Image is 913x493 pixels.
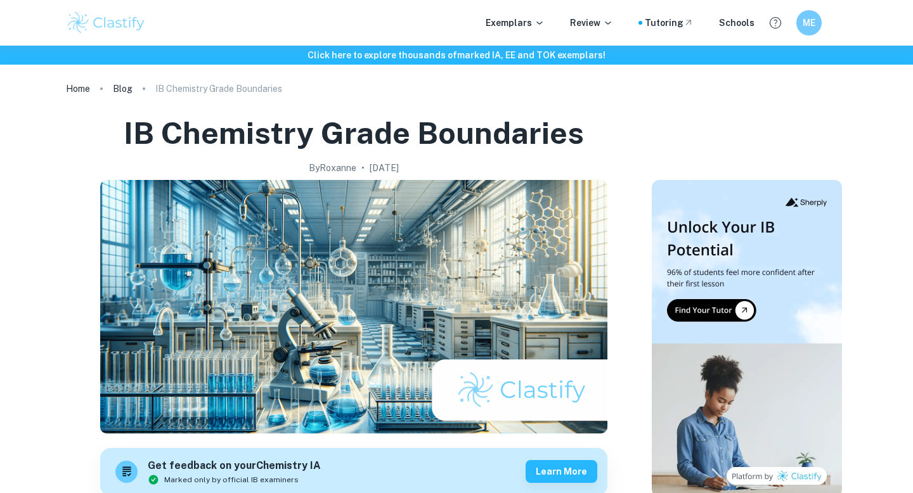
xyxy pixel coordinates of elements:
a: Schools [719,16,754,30]
h6: Get feedback on your Chemistry IA [148,458,321,474]
button: Help and Feedback [765,12,786,34]
p: IB Chemistry Grade Boundaries [155,82,282,96]
a: Tutoring [645,16,694,30]
button: ME [796,10,822,35]
h2: [DATE] [370,161,399,175]
h2: By Roxanne [309,161,356,175]
h6: ME [802,16,817,30]
p: Exemplars [486,16,545,30]
p: • [361,161,365,175]
h1: IB Chemistry Grade Boundaries [124,113,584,153]
span: Marked only by official IB examiners [164,474,299,485]
a: Home [66,80,90,98]
img: Clastify logo [66,10,146,35]
h6: Click here to explore thousands of marked IA, EE and TOK exemplars ! [3,48,910,62]
a: Blog [113,80,133,98]
img: IB Chemistry Grade Boundaries cover image [100,180,607,433]
p: Review [570,16,613,30]
button: Learn more [526,460,597,483]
